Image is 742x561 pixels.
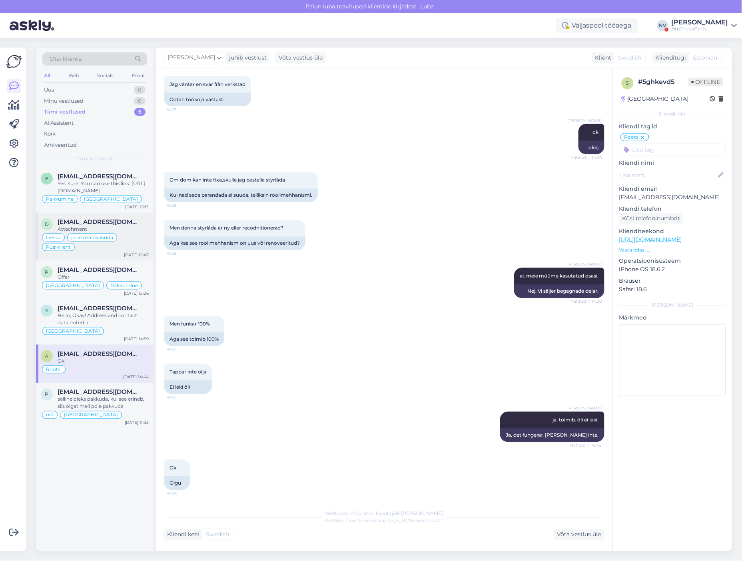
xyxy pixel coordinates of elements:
[58,274,149,281] div: Offer
[170,465,176,471] span: Ok
[6,54,22,69] img: Askly Logo
[568,118,602,124] span: [PERSON_NAME]
[170,177,285,183] span: Om dom kan inte fixa,skulle jag bestella styrlåda
[67,70,81,81] div: Web
[619,227,726,236] p: Klienditeekond
[622,95,689,103] div: [GEOGRAPHIC_DATA]
[45,176,48,182] span: e
[134,108,146,116] div: 6
[58,266,141,274] span: Pablogilo_90@hotmail.com
[44,141,77,149] div: Arhiveeritud
[275,52,326,63] div: Võta vestlus üle
[619,122,726,131] p: Kliendi tag'id
[593,129,599,135] span: ok
[619,110,726,118] div: Kliendi info
[46,367,62,372] span: Rootsi
[619,277,726,285] p: Brauser
[164,93,251,106] div: Ootan töökoja vastust.
[170,225,283,231] span: Men denna styrlåda är ny eller recodnitionerad?
[206,531,229,539] span: Swedish
[619,285,726,293] p: Safari 18.6
[45,221,49,227] span: d
[58,173,141,180] span: eduardoedilaura@gmail.com
[619,313,726,322] p: Märkmed
[50,55,82,63] span: Otsi kliente
[568,262,602,268] span: [PERSON_NAME]
[500,429,604,442] div: Ja, det fungerar. [PERSON_NAME] inte.
[618,54,642,62] span: Swedish
[693,54,718,62] span: Estonian
[672,19,728,26] div: [PERSON_NAME]
[226,54,267,62] div: juhib vestlust
[44,97,84,105] div: Minu vestlused
[164,189,318,202] div: Kui nad seda parandada ei suuda, telliksin roolimehhanismi.
[166,251,196,257] span: 14:38
[170,321,210,327] span: Men funkar 100%
[568,405,602,411] span: [PERSON_NAME]
[166,395,196,401] span: 14:41
[592,54,612,62] div: Klient
[619,159,726,167] p: Kliendi nimi
[125,204,149,210] div: [DATE] 16:13
[554,529,604,540] div: Võta vestlus üle
[46,197,74,202] span: Pakkumine
[624,135,640,140] span: Rootsi
[44,86,54,94] div: Uus
[46,283,100,288] span: [GEOGRAPHIC_DATA]
[42,70,52,81] div: All
[125,420,149,426] div: [DATE] 11:05
[164,531,199,539] div: Kliendi keel
[130,70,147,81] div: Email
[619,265,726,274] p: iPhone OS 18.6.2
[124,290,149,296] div: [DATE] 15:06
[46,307,48,313] span: s
[58,180,149,194] div: Yes, sure! You can use this link: [URL][DOMAIN_NAME]
[46,413,54,417] span: ost
[619,236,682,243] a: [URL][DOMAIN_NAME]
[58,305,141,312] span: szymonrafa134@gmail.com
[571,299,602,305] span: Nähtud ✓ 14:38
[71,235,113,240] span: pole osa pakkuda
[652,54,686,62] div: Klienditugi
[164,477,190,490] div: Olgu
[58,389,141,396] span: pecas@mssassistencia.pt
[400,518,444,524] i: „Võtke vestlus üle”
[688,78,724,86] span: Offline
[64,413,118,417] span: [GEOGRAPHIC_DATA]
[170,81,245,87] span: Jag väntar en svar från verkstad
[325,518,444,524] span: Vestluse ülevõtmiseks vajutage
[553,417,599,423] span: ja, toimib. õli ei leki.
[44,130,56,138] div: Kõik
[96,70,115,81] div: Socials
[123,374,149,380] div: [DATE] 14:44
[570,443,602,449] span: Nähtud ✓ 14:42
[168,53,215,62] span: [PERSON_NAME]
[619,301,726,309] div: [PERSON_NAME]
[134,86,146,94] div: 0
[164,333,224,346] div: Aga see toimib 100%
[514,285,604,298] div: Nej. Vi säljer begagnade delar.
[134,97,146,105] div: 0
[619,193,726,202] p: [EMAIL_ADDRESS][DOMAIN_NAME]
[626,80,629,86] span: 5
[638,77,688,87] div: # 5ghkevd5
[58,396,149,410] div: selline oleks pakkuda, kui see erineb, siis õiget meil pole pakkuda
[166,347,196,353] span: 14:41
[520,273,599,279] span: ei. meie müüme kasutatud osasi.
[58,226,149,233] div: Attachment
[46,245,71,250] span: Püsikjlient
[578,141,604,154] div: okej
[619,144,726,156] input: Lisa tag
[556,18,638,33] div: Väljaspool tööaega
[619,185,726,193] p: Kliendi email
[58,357,149,365] div: Ok
[166,491,196,497] span: 14:44
[164,237,305,250] div: Aga kas see roolimehhanism on uus või renoveeritud?
[44,108,86,116] div: Tiimi vestlused
[46,329,100,333] span: [GEOGRAPHIC_DATA]
[619,205,726,213] p: Kliendi telefon
[325,511,443,517] span: Vestlus on määratud kasutajale [PERSON_NAME]
[84,197,138,202] span: [GEOGRAPHIC_DATA]
[77,155,113,162] span: Tiimi vestlused
[44,119,74,127] div: AI Assistent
